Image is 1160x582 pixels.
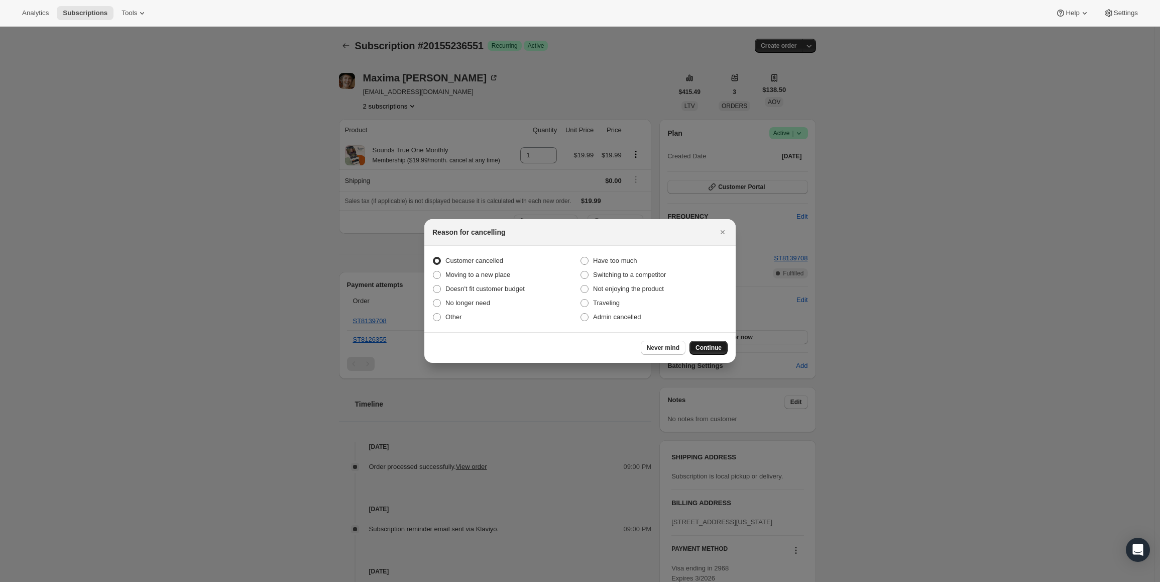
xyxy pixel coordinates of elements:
span: Traveling [593,299,620,307]
span: Moving to a new place [445,271,510,278]
span: Switching to a competitor [593,271,666,278]
span: Never mind [647,344,679,352]
button: Settings [1098,6,1144,20]
button: Close [716,225,730,239]
button: Help [1050,6,1095,20]
button: Continue [689,341,728,355]
span: No longer need [445,299,490,307]
button: Analytics [16,6,55,20]
span: Subscriptions [63,9,107,17]
span: Other [445,313,462,321]
div: Open Intercom Messenger [1126,538,1150,562]
span: Not enjoying the product [593,285,664,293]
button: Tools [115,6,153,20]
h2: Reason for cancelling [432,227,505,237]
span: Analytics [22,9,49,17]
span: Tools [122,9,137,17]
button: Never mind [641,341,685,355]
span: Help [1066,9,1079,17]
span: Customer cancelled [445,257,503,264]
button: Subscriptions [57,6,113,20]
span: Settings [1114,9,1138,17]
span: Have too much [593,257,637,264]
span: Doesn't fit customer budget [445,285,525,293]
span: Admin cancelled [593,313,641,321]
span: Continue [695,344,722,352]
